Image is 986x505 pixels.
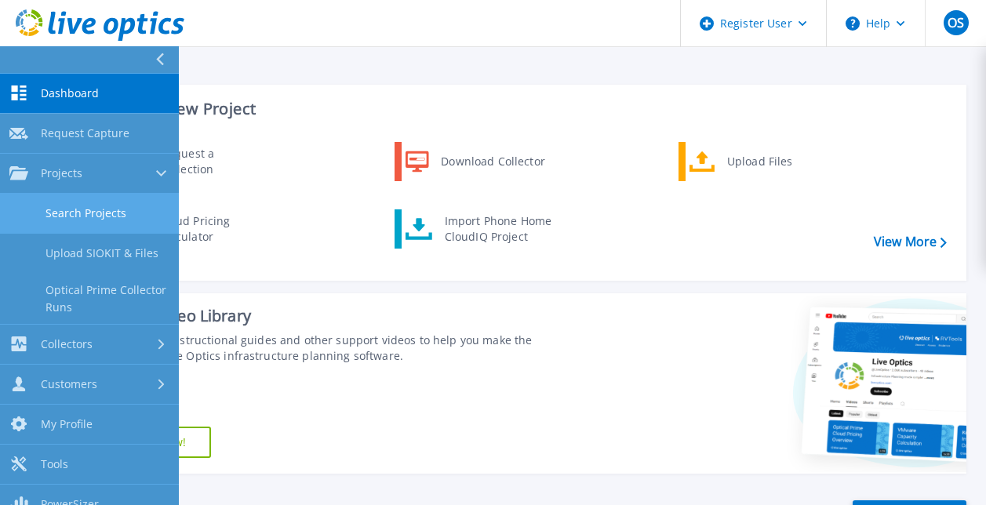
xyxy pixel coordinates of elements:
[111,209,271,249] a: Cloud Pricing Calculator
[151,213,267,245] div: Cloud Pricing Calculator
[719,146,835,177] div: Upload Files
[41,377,97,391] span: Customers
[41,86,99,100] span: Dashboard
[153,146,267,177] div: Request a Collection
[41,126,129,140] span: Request Capture
[679,142,839,181] a: Upload Files
[948,16,964,29] span: OS
[395,142,555,181] a: Download Collector
[92,332,555,364] div: Find tutorials, instructional guides and other support videos to help you make the most of your L...
[41,166,82,180] span: Projects
[41,457,68,471] span: Tools
[111,100,946,118] h3: Start a New Project
[437,213,559,245] div: Import Phone Home CloudIQ Project
[433,146,551,177] div: Download Collector
[111,142,271,181] a: Request a Collection
[874,234,947,249] a: View More
[41,417,93,431] span: My Profile
[41,337,93,351] span: Collectors
[92,306,555,326] div: Support Video Library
